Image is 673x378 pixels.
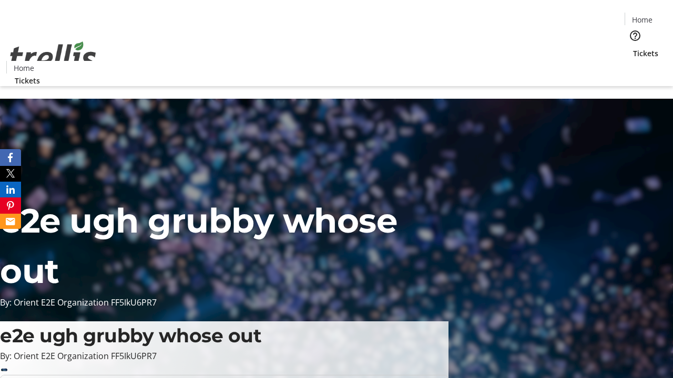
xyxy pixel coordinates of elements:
[6,75,48,86] a: Tickets
[14,62,34,73] span: Home
[7,62,40,73] a: Home
[633,48,658,59] span: Tickets
[625,48,667,59] a: Tickets
[625,59,646,80] button: Cart
[6,30,100,82] img: Orient E2E Organization FF5IkU6PR7's Logo
[625,14,659,25] a: Home
[625,25,646,46] button: Help
[15,75,40,86] span: Tickets
[632,14,652,25] span: Home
